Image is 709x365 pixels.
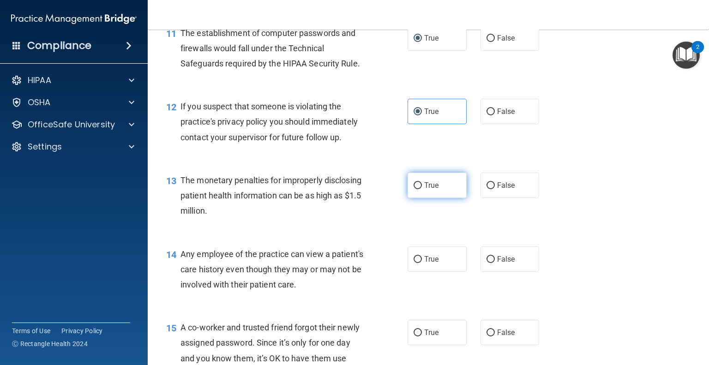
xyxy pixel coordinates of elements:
div: 2 [696,47,699,59]
input: False [487,256,495,263]
a: Settings [11,141,134,152]
span: Any employee of the practice can view a patient's care history even though they may or may not be... [180,249,363,289]
span: False [497,107,515,116]
a: Privacy Policy [61,326,103,335]
span: The monetary penalties for improperly disclosing patient health information can be as high as $1.... [180,175,361,215]
span: 11 [166,28,176,39]
span: False [497,34,515,42]
span: True [424,181,439,190]
span: 13 [166,175,176,186]
span: False [497,181,515,190]
a: OfficeSafe University [11,119,134,130]
input: True [414,182,422,189]
input: False [487,182,495,189]
p: Settings [28,141,62,152]
span: 14 [166,249,176,260]
input: True [414,108,422,115]
span: 15 [166,323,176,334]
span: If you suspect that someone is violating the practice's privacy policy you should immediately con... [180,102,358,142]
input: True [414,35,422,42]
span: True [424,107,439,116]
span: 12 [166,102,176,113]
span: True [424,34,439,42]
input: False [487,108,495,115]
span: The establishment of computer passwords and firewalls would fall under the Technical Safeguards r... [180,28,360,68]
span: False [497,255,515,263]
span: False [497,328,515,337]
a: OSHA [11,97,134,108]
span: True [424,255,439,263]
a: HIPAA [11,75,134,86]
img: PMB logo [11,10,137,28]
h4: Compliance [27,39,91,52]
span: Ⓒ Rectangle Health 2024 [12,339,88,348]
button: Open Resource Center, 2 new notifications [673,42,700,69]
span: True [424,328,439,337]
input: False [487,329,495,336]
input: True [414,256,422,263]
a: Terms of Use [12,326,50,335]
input: True [414,329,422,336]
input: False [487,35,495,42]
p: OSHA [28,97,51,108]
p: OfficeSafe University [28,119,115,130]
p: HIPAA [28,75,51,86]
